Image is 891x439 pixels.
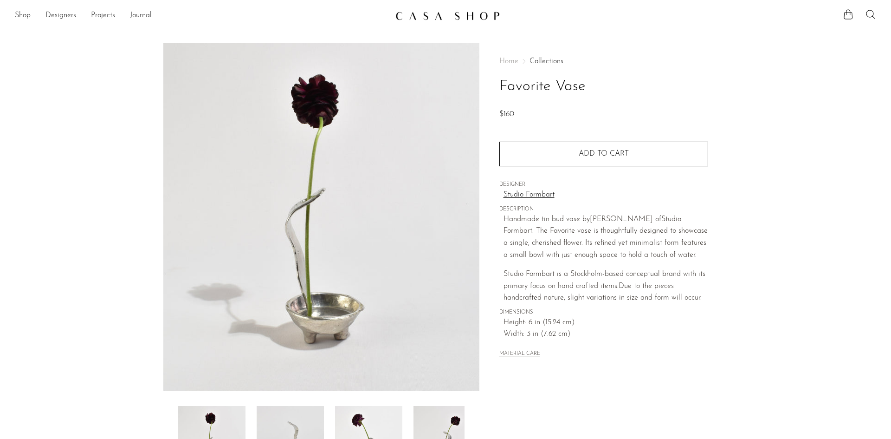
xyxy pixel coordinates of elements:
[590,216,661,223] span: [PERSON_NAME] of
[499,351,540,358] button: MATERIAL CARE
[499,111,514,118] span: $160
[504,189,708,201] a: Studio Formbart
[91,10,115,22] a: Projects
[579,150,629,157] span: Add to cart
[15,8,388,24] nav: Desktop navigation
[499,75,708,98] h1: Favorite Vase
[45,10,76,22] a: Designers
[499,181,708,189] span: DESIGNER
[529,58,563,65] a: Collections
[504,317,708,329] span: Height: 6 in (15.24 cm)
[504,328,708,341] span: Width: 3 in (7.62 cm)
[504,270,705,290] span: Studio Formbart is a Stockholm-based conceptual brand with its primary focus on hand crafted items.
[504,269,708,304] p: Due to the pieces handcrafted nature, slight variations in size and form will occur.
[130,10,152,22] a: Journal
[163,43,479,391] img: Favorite Vase
[504,214,708,261] p: Handmade tin bud vase by Studio Formbart. The Favorite vase is thoughtfully designed to showcase ...
[499,58,708,65] nav: Breadcrumbs
[499,308,708,317] span: DIMENSIONS
[499,205,708,214] span: DESCRIPTION
[15,10,31,22] a: Shop
[499,58,518,65] span: Home
[499,142,708,166] button: Add to cart
[15,8,388,24] ul: NEW HEADER MENU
